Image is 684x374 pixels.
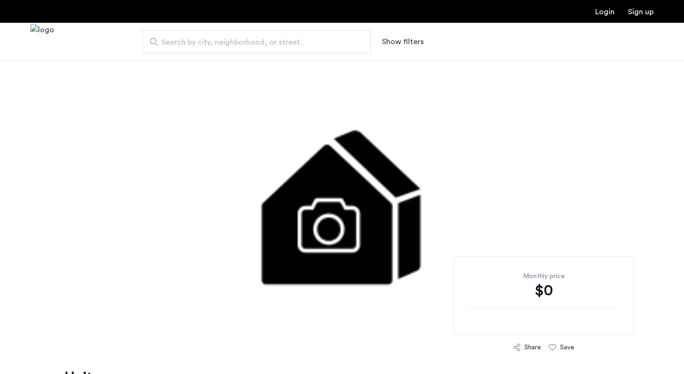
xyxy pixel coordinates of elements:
a: Cazamio Logo [30,24,54,60]
span: Search by city, neighborhood, or street. [161,37,344,48]
img: 3.gif [123,61,561,346]
a: Login [595,8,615,16]
a: Registration [628,8,654,16]
img: logo [30,24,54,60]
div: Share [524,343,541,352]
button: Show or hide filters [382,36,424,47]
div: $0 [469,281,618,300]
div: Monthly price [469,271,618,281]
div: Save [560,343,574,352]
input: Apartment Search [142,30,370,53]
